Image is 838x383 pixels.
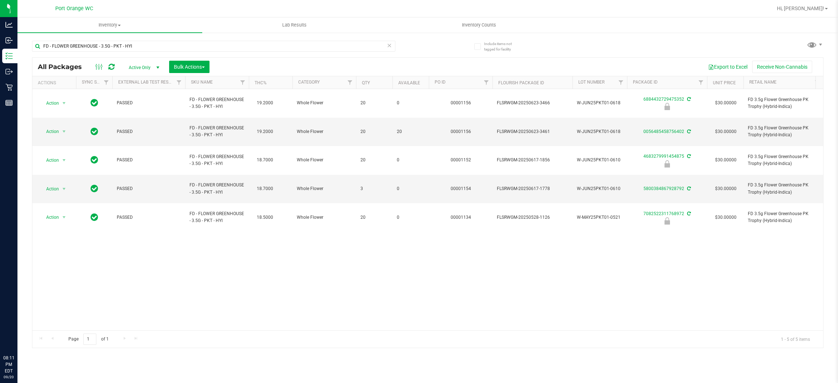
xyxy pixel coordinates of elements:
[83,334,96,345] input: 1
[498,80,544,85] a: Flourish Package ID
[60,98,69,108] span: select
[387,17,571,33] a: Inventory Counts
[117,214,181,221] span: PASSED
[703,61,752,73] button: Export to Excel
[5,37,13,44] inline-svg: Inbound
[55,5,93,12] span: Port Orange WC
[5,84,13,91] inline-svg: Retail
[777,5,824,11] span: Hi, [PERSON_NAME]!
[91,155,98,165] span: In Sync
[497,214,568,221] span: FLSRWGM-20250528-1126
[32,41,395,52] input: Search Package ID, Item Name, SKU, Lot or Part Number...
[643,154,684,159] a: 4683279991454875
[811,76,823,89] a: Filter
[253,212,277,223] span: 18.5000
[189,210,244,224] span: FD - FLOWER GREENHOUSE - 3.5G - PKT - HYI
[451,157,471,162] a: 00001152
[297,214,352,221] span: Whole Flower
[577,214,623,221] span: W-MAY25PKT01-0521
[435,80,446,85] a: PO ID
[397,157,424,164] span: 0
[5,99,13,106] inline-svg: Reports
[633,80,658,85] a: Package ID
[643,97,684,102] a: 6884432729475352
[298,80,320,85] a: Category
[91,98,98,108] span: In Sync
[398,80,420,85] a: Available
[775,334,816,344] span: 1 - 5 of 5 items
[451,215,471,220] a: 00001134
[7,325,29,347] iframe: Resource center
[686,154,691,159] span: Sync from Compliance System
[577,128,623,135] span: W-JUN25PKT01-0618
[91,184,98,194] span: In Sync
[40,98,59,108] span: Action
[711,98,740,108] span: $30.00000
[255,80,267,85] a: THC%
[117,128,181,135] span: PASSED
[272,22,316,28] span: Lab Results
[40,184,59,194] span: Action
[577,157,623,164] span: W-JUN25PKT01-0610
[397,100,424,106] span: 0
[189,153,244,167] span: FD - FLOWER GREENHOUSE - 3.5G - PKT - HYI
[38,80,73,85] div: Actions
[748,96,819,110] span: FD 3.5g Flower Greenhouse PK Trophy (Hybrid-Indica)
[253,155,277,165] span: 18.7000
[626,160,708,168] div: Newly Received
[5,21,13,28] inline-svg: Analytics
[360,157,388,164] span: 20
[360,185,388,192] span: 3
[360,214,388,221] span: 20
[360,128,388,135] span: 20
[711,126,740,137] span: $30.00000
[643,211,684,216] a: 7082522311768972
[497,100,568,106] span: FLSRWGM-20250623-3466
[202,17,387,33] a: Lab Results
[713,80,736,85] a: Unit Price
[189,96,244,110] span: FD - FLOWER GREENHOUSE - 3.5G - PKT - HYI
[62,334,115,345] span: Page of 1
[3,374,14,380] p: 09/20
[60,155,69,165] span: select
[695,76,707,89] a: Filter
[451,186,471,191] a: 00001154
[626,103,708,110] div: Newly Received
[5,68,13,75] inline-svg: Outbound
[253,98,277,108] span: 19.2000
[748,125,819,138] span: FD 3.5g Flower Greenhouse PK Trophy (Hybrid-Indica)
[480,76,492,89] a: Filter
[397,128,424,135] span: 20
[118,80,175,85] a: External Lab Test Result
[173,76,185,89] a: Filter
[297,157,352,164] span: Whole Flower
[40,212,59,222] span: Action
[189,182,244,195] span: FD - FLOWER GREENHOUSE - 3.5G - PKT - HYI
[711,184,740,194] span: $30.00000
[117,100,181,106] span: PASSED
[387,41,392,50] span: Clear
[3,355,14,374] p: 08:11 PM EDT
[91,126,98,137] span: In Sync
[577,100,623,106] span: W-JUN25PKT01-0618
[497,157,568,164] span: FLSRWGM-20250617-1856
[626,217,708,225] div: Newly Received
[497,128,568,135] span: FLSRWGM-20250623-3461
[253,184,277,194] span: 18.7000
[344,76,356,89] a: Filter
[40,155,59,165] span: Action
[362,80,370,85] a: Qty
[191,80,213,85] a: SKU Name
[189,125,244,138] span: FD - FLOWER GREENHOUSE - 3.5G - PKT - HYI
[577,185,623,192] span: W-JUN25PKT01-0610
[253,126,277,137] span: 19.2000
[451,129,471,134] a: 00001156
[397,214,424,221] span: 0
[484,41,520,52] span: Include items not tagged for facility
[643,129,684,134] a: 0056485458756402
[17,22,202,28] span: Inventory
[174,64,205,70] span: Bulk Actions
[237,76,249,89] a: Filter
[360,100,388,106] span: 20
[82,80,110,85] a: Sync Status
